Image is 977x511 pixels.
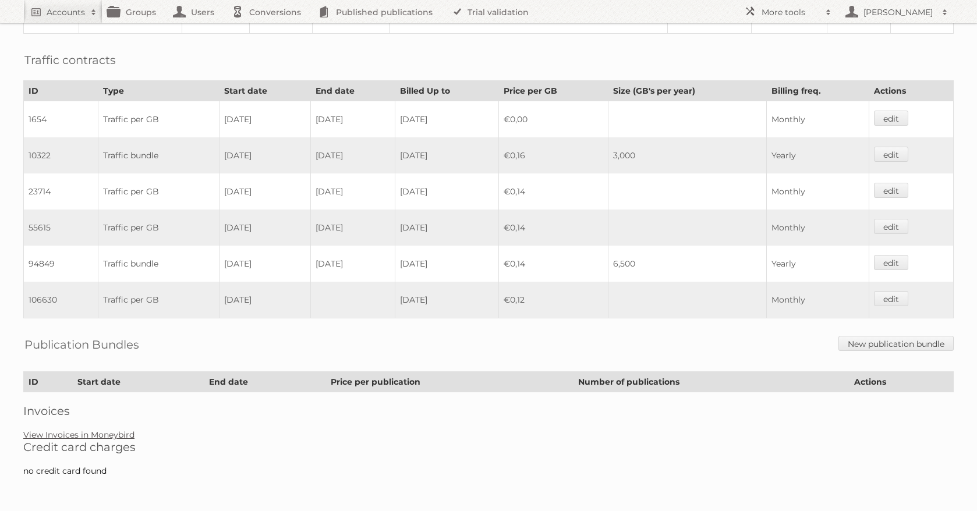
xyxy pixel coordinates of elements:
td: [DATE] [220,246,311,282]
th: Start date [220,81,311,101]
td: Traffic per GB [98,282,220,318]
td: Traffic bundle [98,246,220,282]
a: edit [874,183,908,198]
th: Size (GB's per year) [608,81,766,101]
th: Actions [869,81,954,101]
td: Monthly [767,282,869,318]
td: [DATE] [220,282,311,318]
td: €0,12 [498,282,608,318]
td: 6,500 [608,246,766,282]
td: Monthly [767,173,869,210]
td: [DATE] [311,137,395,173]
a: edit [874,255,908,270]
td: Traffic bundle [98,137,220,173]
td: 23714 [24,173,98,210]
td: €0,14 [498,246,608,282]
a: edit [874,219,908,234]
h2: Publication Bundles [24,336,139,353]
td: Yearly [767,246,869,282]
a: View Invoices in Moneybird [23,430,134,440]
th: Number of publications [573,372,849,392]
td: Monthly [767,210,869,246]
td: 106630 [24,282,98,318]
td: [DATE] [395,246,499,282]
td: €0,00 [498,101,608,138]
th: End date [311,81,395,101]
td: 10322 [24,137,98,173]
td: 94849 [24,246,98,282]
th: Type [98,81,220,101]
h2: Accounts [47,6,85,18]
th: Actions [849,372,954,392]
td: [DATE] [311,173,395,210]
h2: Credit card charges [23,440,954,454]
td: [DATE] [220,210,311,246]
h2: [PERSON_NAME] [861,6,936,18]
td: €0,14 [498,210,608,246]
td: [DATE] [311,246,395,282]
th: Start date [73,372,204,392]
h2: Invoices [23,404,954,418]
td: [DATE] [395,210,499,246]
a: edit [874,111,908,126]
th: Billed Up to [395,81,499,101]
td: €0,14 [498,173,608,210]
td: [DATE] [311,101,395,138]
td: [DATE] [395,101,499,138]
td: [DATE] [395,282,499,318]
th: ID [24,81,98,101]
th: ID [24,372,73,392]
a: New publication bundle [838,336,954,351]
th: Price per GB [498,81,608,101]
h2: Traffic contracts [24,51,116,69]
td: 1654 [24,101,98,138]
th: End date [204,372,326,392]
td: [DATE] [395,173,499,210]
td: Traffic per GB [98,101,220,138]
a: edit [874,147,908,162]
a: edit [874,291,908,306]
td: [DATE] [311,210,395,246]
td: [DATE] [220,173,311,210]
h2: More tools [762,6,820,18]
th: Price per publication [326,372,574,392]
td: Traffic per GB [98,173,220,210]
td: €0,16 [498,137,608,173]
th: Billing freq. [767,81,869,101]
td: [DATE] [395,137,499,173]
td: Yearly [767,137,869,173]
td: [DATE] [220,137,311,173]
td: 3,000 [608,137,766,173]
td: Monthly [767,101,869,138]
td: [DATE] [220,101,311,138]
td: Traffic per GB [98,210,220,246]
td: 55615 [24,210,98,246]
